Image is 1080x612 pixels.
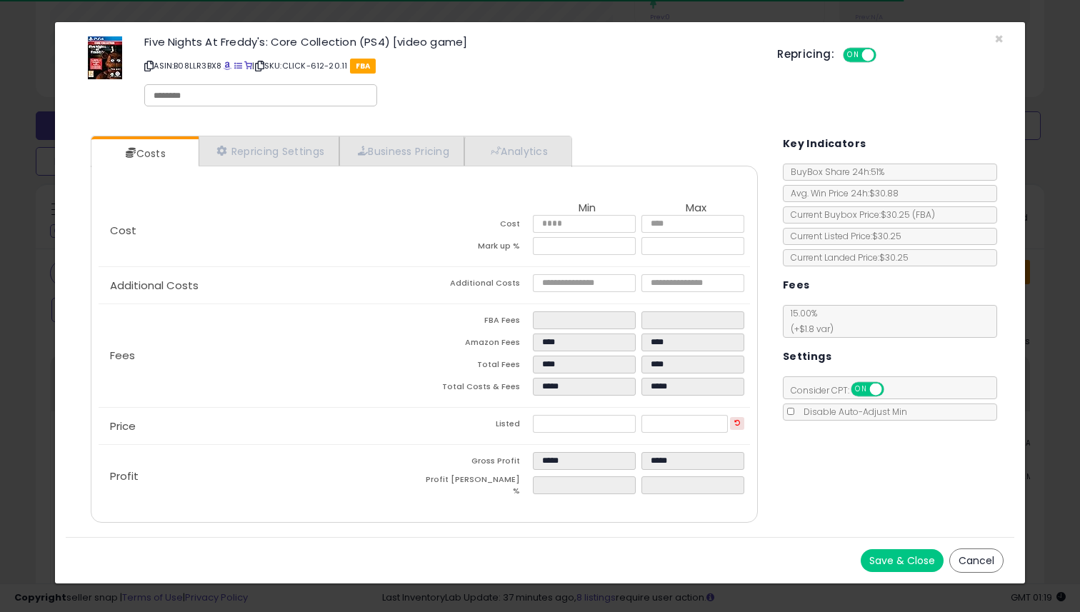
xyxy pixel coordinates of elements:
span: Current Landed Price: $30.25 [784,251,909,264]
a: Your listing only [244,60,252,71]
th: Max [641,202,750,215]
img: 51xMke8Mc3L._SL60_.jpg [88,36,122,79]
p: Additional Costs [99,280,424,291]
a: Repricing Settings [199,136,340,166]
span: × [994,29,1004,49]
span: Avg. Win Price 24h: $30.88 [784,187,899,199]
p: Fees [99,350,424,361]
th: Min [533,202,641,215]
a: Business Pricing [339,136,464,166]
span: Current Buybox Price: [784,209,935,221]
a: Costs [91,139,197,168]
a: BuyBox page [224,60,231,71]
span: BuyBox Share 24h: 51% [784,166,884,178]
td: Amazon Fees [424,333,533,356]
td: FBA Fees [424,311,533,333]
td: Total Costs & Fees [424,378,533,400]
td: Gross Profit [424,452,533,474]
p: Profit [99,471,424,482]
span: OFF [874,49,897,61]
td: Listed [424,415,533,437]
span: FBA [350,59,376,74]
p: ASIN: B08LLR3BX8 | SKU: CLICK-612-20.11 [144,54,756,77]
button: Save & Close [861,549,944,572]
td: Total Fees [424,356,533,378]
span: OFF [881,383,904,396]
td: Additional Costs [424,274,533,296]
h5: Key Indicators [783,135,866,153]
span: ( FBA ) [912,209,935,221]
span: Consider CPT: [784,384,903,396]
td: Mark up % [424,237,533,259]
h5: Repricing: [777,49,834,60]
span: $30.25 [881,209,935,221]
h3: Five Nights At Freddy's: Core Collection (PS4) [video game] [144,36,756,47]
button: Cancel [949,548,1004,573]
td: Profit [PERSON_NAME] % [424,474,533,501]
a: All offer listings [234,60,242,71]
span: (+$1.8 var) [784,323,834,335]
td: Cost [424,215,533,237]
p: Price [99,421,424,432]
span: ON [844,49,862,61]
h5: Fees [783,276,810,294]
span: Current Listed Price: $30.25 [784,230,901,242]
a: Analytics [464,136,570,166]
span: Disable Auto-Adjust Min [796,406,907,418]
span: ON [852,383,870,396]
h5: Settings [783,348,831,366]
span: 15.00 % [784,307,834,335]
p: Cost [99,225,424,236]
